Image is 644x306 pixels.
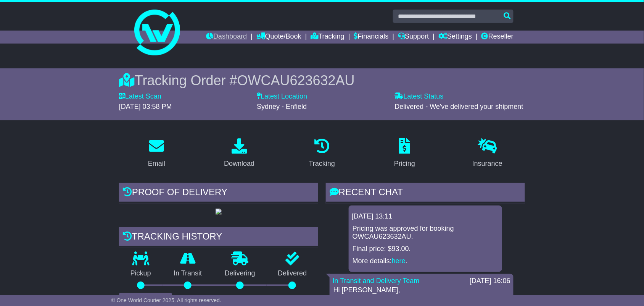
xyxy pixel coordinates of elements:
div: Tracking Order # [119,72,525,89]
div: Download [224,159,254,169]
div: Pricing [394,159,415,169]
a: Email [143,136,170,172]
p: Delivering [213,269,267,278]
div: Insurance [472,159,502,169]
p: Delivered [267,269,319,278]
div: Email [148,159,165,169]
a: Pricing [389,136,420,172]
div: RECENT CHAT [326,183,525,204]
a: Insurance [467,136,507,172]
a: Reseller [481,31,514,44]
div: Tracking history [119,227,318,248]
p: Hi [PERSON_NAME], [333,286,510,295]
span: © One World Courier 2025. All rights reserved. [111,297,221,303]
span: Sydney - Enfield [257,103,307,110]
div: [DATE] 13:11 [352,212,499,221]
p: More details: . [353,257,498,266]
p: Final price: $93.00. [353,245,498,253]
a: Quote/Book [256,31,301,44]
div: Tracking [309,159,335,169]
span: OWCAU623632AU [237,73,355,88]
a: here [392,257,406,265]
a: Settings [438,31,472,44]
a: Tracking [304,136,340,172]
a: Support [398,31,429,44]
label: Latest Status [395,92,444,101]
a: Financials [354,31,389,44]
div: Proof of Delivery [119,183,318,204]
p: In Transit [163,269,214,278]
span: [DATE] 03:58 PM [119,103,172,110]
a: Dashboard [206,31,247,44]
a: Download [219,136,259,172]
label: Latest Location [257,92,307,101]
label: Latest Scan [119,92,161,101]
span: Delivered - We've delivered your shipment [395,103,523,110]
img: GetPodImage [216,209,222,215]
a: Tracking [311,31,345,44]
p: Pickup [119,269,163,278]
p: Pricing was approved for booking OWCAU623632AU. [353,225,498,241]
a: In Transit and Delivery Team [333,277,420,285]
div: [DATE] 16:06 [470,277,510,285]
